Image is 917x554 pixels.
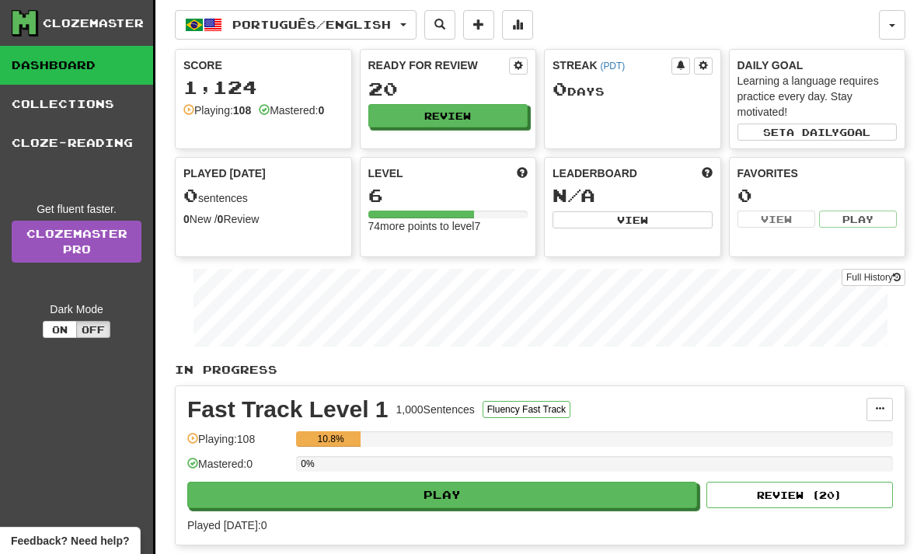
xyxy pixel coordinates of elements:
div: Playing: [183,103,251,118]
span: Score more points to level up [517,166,528,181]
button: Review [368,104,528,127]
span: Level [368,166,403,181]
div: 1,124 [183,78,343,97]
div: 20 [368,79,528,99]
div: 6 [368,186,528,205]
div: Ready for Review [368,57,510,73]
div: 1,000 Sentences [396,402,475,417]
div: Score [183,57,343,73]
div: Playing: 108 [187,431,288,457]
button: Add sentence to collection [463,10,494,40]
strong: 108 [233,104,251,117]
button: Full History [842,269,905,286]
span: Português / English [232,18,391,31]
span: This week in points, UTC [702,166,713,181]
div: Get fluent faster. [12,201,141,217]
div: 74 more points to level 7 [368,218,528,234]
div: Fast Track Level 1 [187,398,389,421]
button: Português/English [175,10,417,40]
div: Dark Mode [12,301,141,317]
div: Day s [553,79,713,99]
button: More stats [502,10,533,40]
span: 0 [183,184,198,206]
div: Streak [553,57,671,73]
button: Seta dailygoal [737,124,898,141]
span: Open feedback widget [11,533,129,549]
button: Play [819,211,897,228]
span: a daily [786,127,839,138]
strong: 0 [318,104,324,117]
div: 0 [737,186,898,205]
button: Search sentences [424,10,455,40]
div: Daily Goal [737,57,898,73]
a: ClozemasterPro [12,221,141,263]
button: Off [76,321,110,338]
span: Played [DATE]: 0 [187,519,267,531]
p: In Progress [175,362,905,378]
span: Played [DATE] [183,166,266,181]
button: Play [187,482,697,508]
div: 10.8% [301,431,361,447]
div: Learning a language requires practice every day. Stay motivated! [737,73,898,120]
a: (PDT) [600,61,625,71]
div: Mastered: [259,103,324,118]
strong: 0 [183,213,190,225]
strong: 0 [218,213,224,225]
button: Fluency Fast Track [483,401,570,418]
div: Favorites [737,166,898,181]
span: N/A [553,184,595,206]
button: View [737,211,815,228]
div: New / Review [183,211,343,227]
button: Review (20) [706,482,893,508]
div: Mastered: 0 [187,456,288,482]
button: On [43,321,77,338]
span: Leaderboard [553,166,637,181]
button: View [553,211,713,228]
div: Clozemaster [43,16,144,31]
div: sentences [183,186,343,206]
span: 0 [553,78,567,99]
